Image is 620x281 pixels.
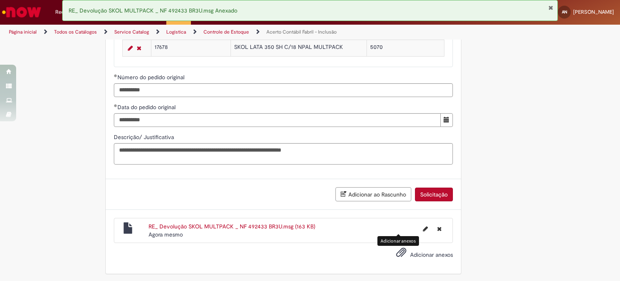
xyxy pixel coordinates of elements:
span: Obrigatório Preenchido [114,74,117,77]
button: Editar nome de arquivo RE_ Devolução SKOL MULTPACK _ NF 492433 BR3U.msg [418,222,433,235]
button: Adicionar ao Rascunho [335,187,411,201]
span: RE_ Devolução SKOL MULTPACK _ NF 492433 BR3U.msg Anexado [69,7,237,14]
img: ServiceNow [1,4,42,20]
ul: Trilhas de página [6,25,407,40]
span: AN [562,9,567,15]
td: 17678 [151,40,230,56]
td: SKOL LATA 350 SH C/18 NPAL MULTPACK [230,40,367,56]
time: 28/08/2025 15:12:40 [149,231,183,238]
span: Requisições [55,8,84,16]
textarea: Descrição/ Justificativa [114,143,453,165]
span: Data do pedido original [117,104,177,111]
a: Página inicial [9,29,37,35]
span: Agora mesmo [149,231,183,238]
span: Descrição/ Justificativa [114,133,176,141]
span: [PERSON_NAME] [573,8,614,15]
input: Data do pedido original 28 August 2025 Thursday [114,113,441,127]
span: Obrigatório Preenchido [114,104,117,107]
a: Acerto Contábil Fabril - Inclusão [266,29,337,35]
button: Excluir RE_ Devolução SKOL MULTPACK _ NF 492433 BR3U.msg [432,222,446,235]
button: Mostrar calendário para Data do pedido original [440,113,453,127]
button: Fechar Notificação [548,4,553,11]
span: Número do pedido original [117,74,186,81]
button: Adicionar anexos [394,245,408,264]
a: Remover linha 1 [135,43,143,53]
a: Editar Linha 1 [126,43,135,53]
a: Logistica [166,29,186,35]
a: Service Catalog [114,29,149,35]
a: Controle de Estoque [203,29,249,35]
div: Adicionar anexos [377,236,419,245]
span: Adicionar anexos [410,251,453,258]
button: Solicitação [415,188,453,201]
a: Todos os Catálogos [54,29,97,35]
td: 5070 [367,40,444,56]
a: RE_ Devolução SKOL MULTPACK _ NF 492433 BR3U.msg (163 KB) [149,223,315,230]
input: Número do pedido original [114,83,453,97]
